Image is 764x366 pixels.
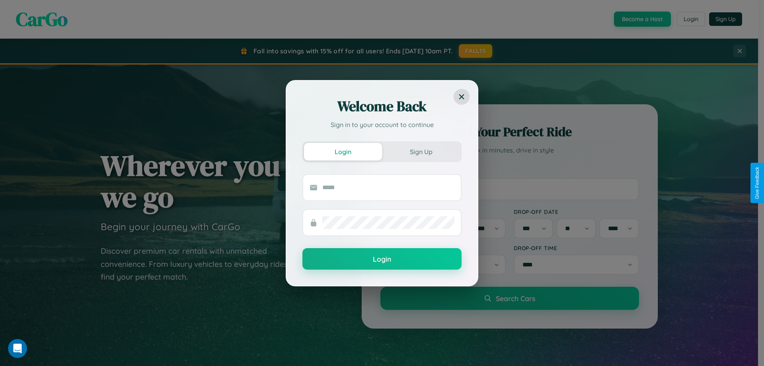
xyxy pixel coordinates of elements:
[302,120,462,129] p: Sign in to your account to continue
[304,143,382,160] button: Login
[8,339,27,358] iframe: Intercom live chat
[754,167,760,199] div: Give Feedback
[382,143,460,160] button: Sign Up
[302,248,462,270] button: Login
[302,97,462,116] h2: Welcome Back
